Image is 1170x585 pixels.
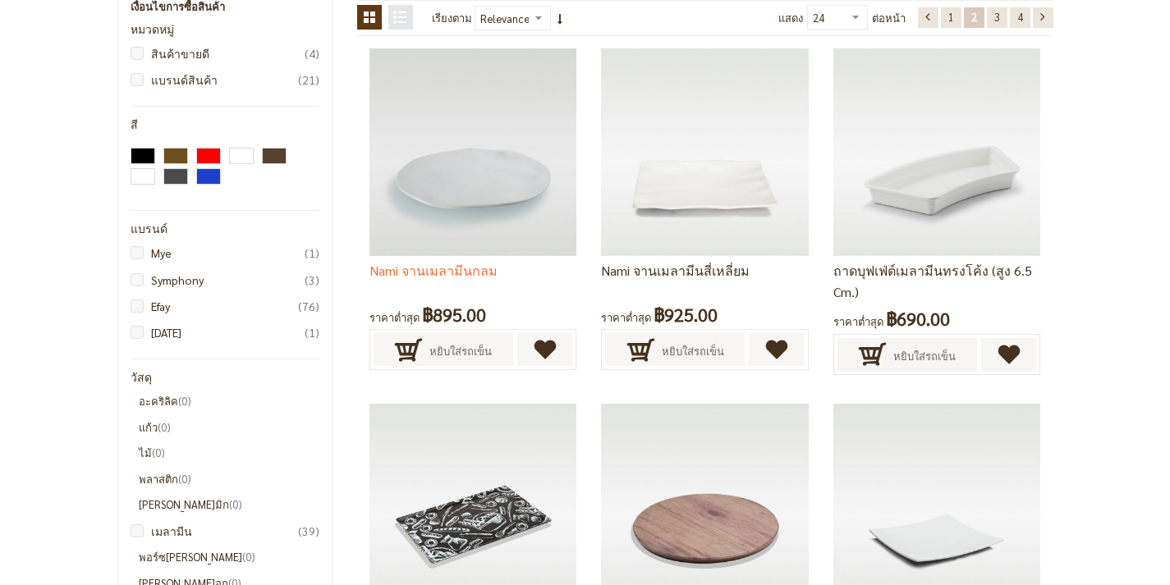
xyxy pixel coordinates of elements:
span: หยิบใส่รถเข็น [893,338,956,374]
a: 1 [941,7,961,28]
label: เรียงตาม [432,5,472,31]
button: หยิบใส่รถเข็น [605,333,745,366]
span: ราคาต่ำสุด [833,314,883,328]
a: เพิ่มไปยังรายการโปรด [981,338,1037,371]
a: Mye [139,244,320,262]
span: ต่อหน้า [872,5,906,31]
strong: ตาราง [357,5,382,30]
li: อะคริลิค [139,392,320,410]
li: พอร์ซ[PERSON_NAME] [139,548,320,566]
span: 0 [229,497,242,511]
span: 1 [948,10,954,24]
a: 4 [1010,7,1030,28]
span: 2 [971,10,977,24]
a: Efay [139,297,320,315]
span: 3 [994,10,1000,24]
li: [PERSON_NAME]มิก [139,496,320,514]
button: หยิบใส่รถเข็น [837,338,977,371]
span: 0 [152,446,165,459]
span: 0 [178,394,191,408]
a: Nami จานเมลามีนกลม [369,262,498,279]
a: สินค้าขายดี [139,44,320,62]
span: 1 [305,323,319,341]
a: แบรนด์สินค้า [139,71,320,89]
a: Nami จานเมลามีนกลม [369,144,576,158]
a: serveware, melamine board, unique serving platters, serving tray platter, serveware platters, mel... [833,498,1040,512]
div: วัสดุ [131,372,320,384]
a: เพิ่มไปยังรายการโปรด [749,333,805,366]
span: 4 [305,44,319,62]
li: พลาสติก [139,470,320,488]
span: ฿925.00 [654,299,718,330]
span: 76 [298,297,319,315]
a: [DATE] [139,323,320,341]
a: เมลามีน [139,522,320,540]
div: แบรนด์ [131,223,320,235]
span: หยิบใส่รถเข็น [429,333,492,369]
span: ราคาต่ำสุด [369,310,420,324]
div: สี [131,119,320,131]
span: ฿690.00 [886,304,950,334]
a: เพิ่มไปยังรายการโปรด [517,333,573,366]
a: Nami จานเมลามีนสี่เหลี่ยม [601,262,750,279]
span: 39 [298,522,319,540]
li: ไม้ [139,444,320,462]
img: Nami จานเมลามีนกลม [369,48,576,255]
a: Symphony [139,271,320,289]
span: 21 [298,71,319,89]
span: แสดง [778,11,803,25]
span: 0 [158,420,171,434]
img: Nami จานเมลามีนสี่เหลี่ยม [601,48,808,255]
a: Baker Drawing ถาดเบเกอรี่ [369,498,576,512]
li: แก้ว [139,418,320,436]
span: ราคาต่ำสุด [601,310,651,324]
span: 0 [242,550,255,564]
span: 4 [1017,10,1023,24]
div: หมวดหมู่ [131,24,320,36]
a: 3 [987,7,1007,28]
a: food tray, food serving tray, bakery tray, melamine tray, ถาดใส่อาหาร, ถาดสี่เหลี่ยม, ถาดเสริฟอาห... [833,144,1040,158]
img: food tray, food serving tray, bakery tray, melamine tray, ถาดใส่อาหาร, ถาดสี่เหลี่ยม, ถาดเสริฟอาห... [833,48,1040,255]
a: Nami จานเมลามีนสี่เหลี่ยม [601,144,808,158]
a: ถาดบุฟเฟ่ต์เมลามีนทรงโค้ง (สูง 6.5 cm.) [833,262,1032,301]
span: ฿895.00 [422,299,486,330]
span: หยิบใส่รถเข็น [662,333,724,369]
button: หยิบใส่รถเข็น [374,333,513,366]
span: 1 [305,244,319,262]
span: 3 [305,271,319,289]
span: 0 [178,472,191,486]
a: Mela Board ถาดกลมลายไม้ [601,498,808,512]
